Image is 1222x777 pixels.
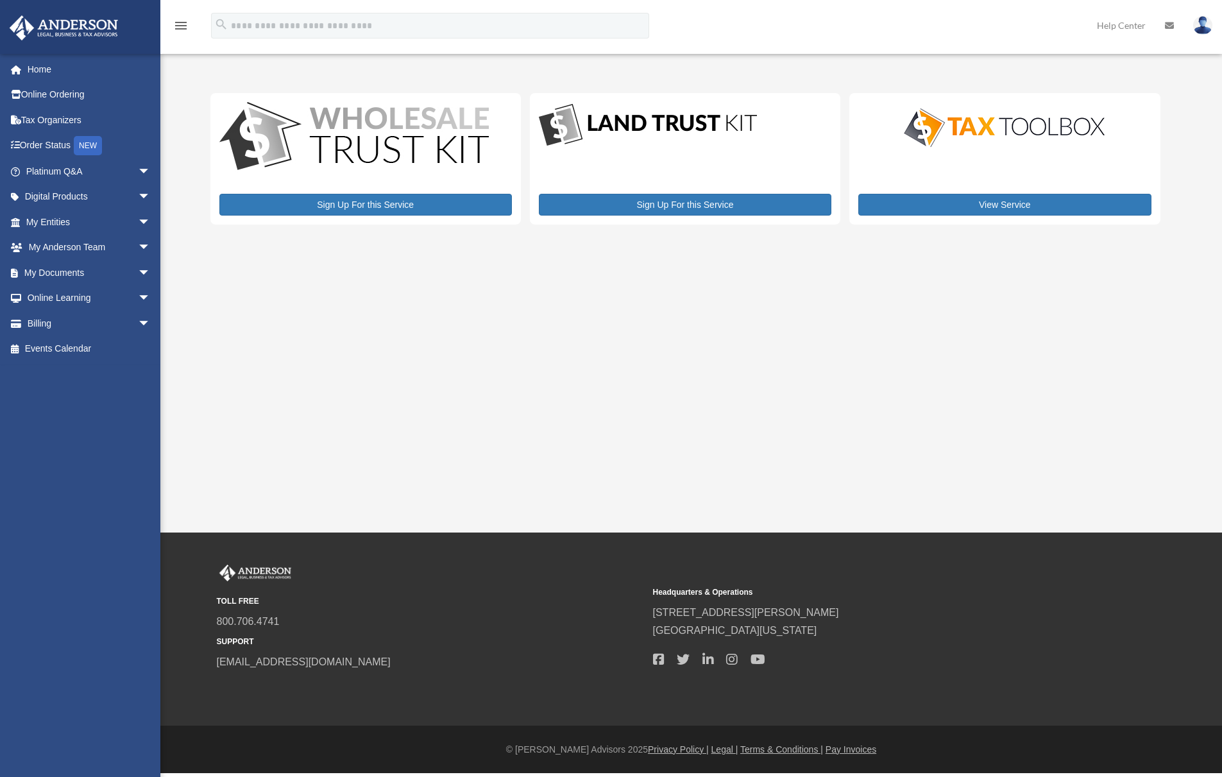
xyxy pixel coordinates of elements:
img: User Pic [1193,16,1212,35]
img: LandTrust_lgo-1.jpg [539,102,757,149]
a: Order StatusNEW [9,133,170,159]
span: arrow_drop_down [138,209,164,235]
a: Billingarrow_drop_down [9,311,170,336]
a: [GEOGRAPHIC_DATA][US_STATE] [653,625,817,636]
a: menu [173,22,189,33]
div: NEW [74,136,102,155]
a: [STREET_ADDRESS][PERSON_NAME] [653,607,839,618]
span: arrow_drop_down [138,184,164,210]
a: Legal | [711,744,738,755]
small: TOLL FREE [217,595,644,608]
img: WS-Trust-Kit-lgo-1.jpg [219,102,489,173]
a: Online Learningarrow_drop_down [9,286,170,311]
img: Anderson Advisors Platinum Portal [217,565,294,581]
a: View Service [858,194,1151,216]
a: Sign Up For this Service [539,194,831,216]
a: Platinum Q&Aarrow_drop_down [9,158,170,184]
a: Home [9,56,170,82]
a: Tax Organizers [9,107,170,133]
a: My Documentsarrow_drop_down [9,260,170,286]
a: Terms & Conditions | [740,744,823,755]
span: arrow_drop_down [138,158,164,185]
small: SUPPORT [217,635,644,649]
i: search [214,17,228,31]
span: arrow_drop_down [138,286,164,312]
a: My Entitiesarrow_drop_down [9,209,170,235]
span: arrow_drop_down [138,311,164,337]
div: © [PERSON_NAME] Advisors 2025 [160,742,1222,758]
i: menu [173,18,189,33]
a: My Anderson Teamarrow_drop_down [9,235,170,260]
a: Privacy Policy | [648,744,709,755]
a: 800.706.4741 [217,616,280,627]
a: Events Calendar [9,336,170,362]
span: arrow_drop_down [138,235,164,261]
span: arrow_drop_down [138,260,164,286]
img: Anderson Advisors Platinum Portal [6,15,122,40]
a: Digital Productsarrow_drop_down [9,184,164,210]
a: [EMAIL_ADDRESS][DOMAIN_NAME] [217,656,391,667]
a: Online Ordering [9,82,170,108]
small: Headquarters & Operations [653,586,1080,599]
a: Pay Invoices [826,744,876,755]
a: Sign Up For this Service [219,194,512,216]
